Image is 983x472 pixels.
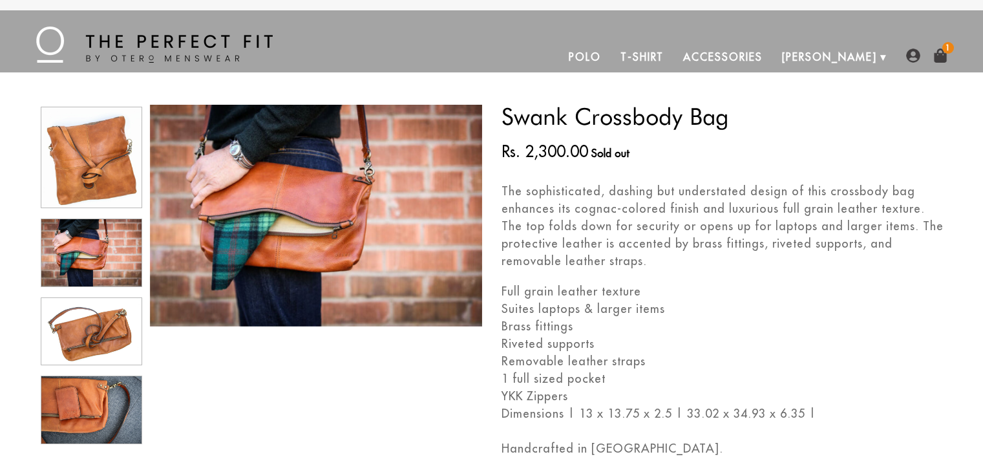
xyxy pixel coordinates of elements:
li: Full grain leather texture [502,283,944,300]
img: The Perfect Fit - by Otero Menswear - Logo [36,27,273,63]
a: Accessories [673,41,772,72]
li: Suites laptops & larger items [502,300,944,317]
img: otero menswear leather crossbody bag [41,107,142,208]
a: otero menswear leather crossbody bag [39,103,143,211]
a: removable full grain leather straps [39,294,143,369]
a: Polo [559,41,611,72]
a: T-Shirt [611,41,673,72]
p: The sophisticated, dashing but understated design of this crossbody bag enhances its cognac-color... [502,182,944,270]
img: removable full grain leather straps [41,298,142,365]
img: otero crossbody bag with wallet [41,376,142,444]
ins: Rs. 2,300.00 [502,140,588,163]
a: otero crossbody bag with wallet [39,372,143,447]
li: Removable leather straps [502,352,944,370]
span: Sold out [591,147,629,160]
li: Dimensions | 13 x 13.75 x 2.5 | 33.02 x 34.93 x 6.35 | [502,405,944,422]
img: shopping-bag-icon.png [933,48,947,63]
h3: Swank Crossbody Bag [502,105,944,128]
li: Brass fittings [502,317,944,335]
li: YKK Zippers [502,387,944,405]
p: Handcrafted in [GEOGRAPHIC_DATA]. [502,440,944,457]
img: user-account-icon.png [906,48,920,63]
li: Riveted supports [502,335,944,352]
a: [PERSON_NAME] [772,41,887,72]
img: swank crossbody bag [150,105,482,327]
li: 1 full sized pocket [502,370,944,387]
a: swank crossbody bag [39,215,143,290]
span: 1 [942,42,954,54]
a: 1 [933,48,947,63]
img: swank crossbody bag [41,219,142,286]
